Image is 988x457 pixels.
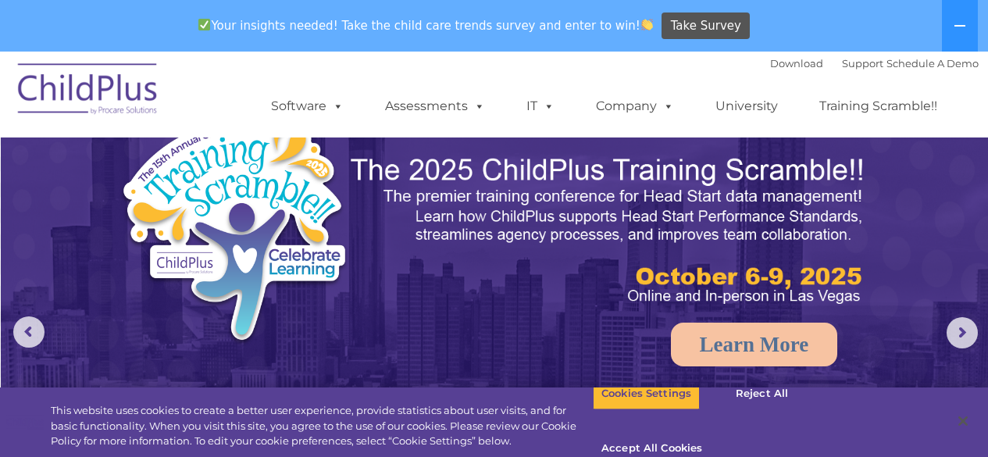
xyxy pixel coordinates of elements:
img: 👏 [641,19,653,30]
span: Your insights needed! Take the child care trends survey and enter to win! [192,10,660,41]
a: Assessments [369,91,501,122]
a: University [700,91,794,122]
img: ✅ [198,19,210,30]
a: Software [255,91,359,122]
font: | [770,57,979,70]
a: Company [580,91,690,122]
div: This website uses cookies to create a better user experience, provide statistics about user visit... [51,403,593,449]
a: Training Scramble!! [804,91,953,122]
a: IT [511,91,570,122]
a: Schedule A Demo [886,57,979,70]
img: ChildPlus by Procare Solutions [10,52,166,130]
a: Take Survey [662,12,750,40]
a: Learn More [671,323,838,366]
button: Cookies Settings [593,377,700,410]
span: Take Survey [671,12,741,40]
a: Download [770,57,823,70]
button: Reject All [713,377,811,410]
a: Support [842,57,883,70]
button: Close [946,404,980,438]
